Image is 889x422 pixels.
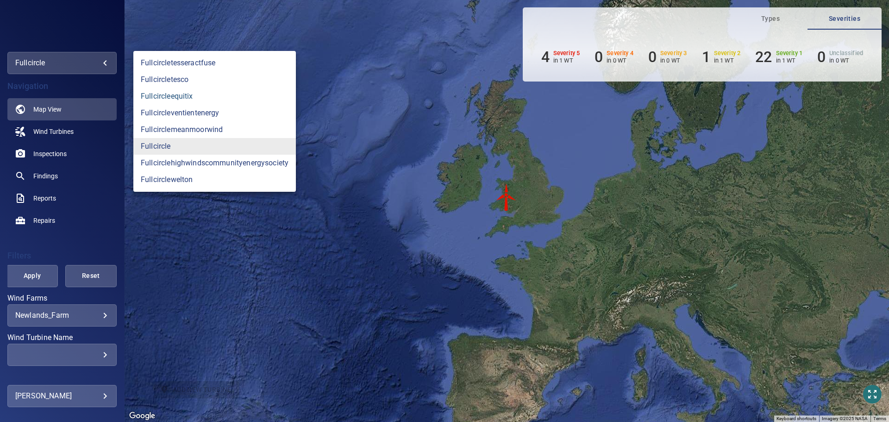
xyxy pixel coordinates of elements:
a: fullcircletesco [133,71,296,88]
a: fullcircleventientenergy [133,105,296,121]
a: fullcircleequitix [133,88,296,105]
a: fullcirclemeanmoorwind [133,121,296,138]
a: fullcircletesseractfuse [133,55,296,71]
a: fullcircle [133,138,296,155]
a: fullcirclehighwindscommunityenergysociety [133,155,296,171]
a: fullcirclewelton [133,171,296,188]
